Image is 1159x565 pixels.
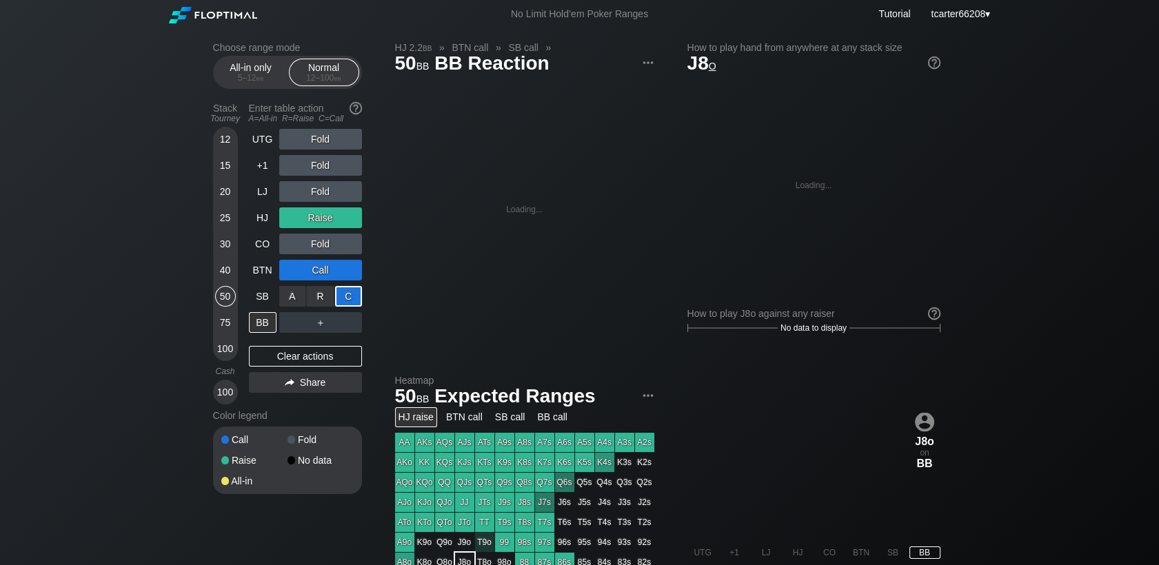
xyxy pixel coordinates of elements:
[348,101,363,116] img: help.32db89a4.svg
[249,181,276,202] div: LJ
[415,493,434,512] div: KJo
[435,453,454,472] div: KQs
[395,407,437,427] div: HJ raise
[215,382,236,402] div: 100
[393,386,432,409] span: 50
[495,513,514,532] div: T9s
[475,473,494,492] div: QTs
[575,513,594,532] div: T5s
[455,433,474,452] div: AJs
[515,453,534,472] div: K8s
[909,546,940,559] div: BB
[455,453,474,472] div: KJs
[215,129,236,150] div: 12
[535,533,554,552] div: 97s
[279,234,362,254] div: Fold
[495,473,514,492] div: Q9s
[208,367,243,376] div: Cash
[641,55,656,70] img: ellipsis.fd386fe8.svg
[909,435,940,447] div: J8o
[635,513,654,532] div: T2s
[615,493,634,512] div: J3s
[432,42,452,53] span: »
[435,513,454,532] div: QTo
[535,453,554,472] div: K7s
[249,346,362,367] div: Clear actions
[555,493,574,512] div: J6s
[395,375,654,386] h2: Heatmap
[249,234,276,254] div: CO
[249,114,362,123] div: A=All-in R=Raise C=Call
[249,129,276,150] div: UTG
[915,412,934,431] img: icon-avatar.b40e07d9.svg
[595,433,614,452] div: A4s
[423,42,432,53] span: bb
[495,533,514,552] div: 99
[215,286,236,307] div: 50
[928,6,992,21] div: ▾
[435,473,454,492] div: QQ
[931,8,986,19] span: tcarter66208
[395,533,414,552] div: A9o
[215,207,236,228] div: 25
[495,433,514,452] div: A9s
[555,533,574,552] div: 96s
[555,473,574,492] div: Q6s
[575,533,594,552] div: 95s
[455,513,474,532] div: JTo
[780,323,847,333] span: No data to display
[279,155,362,176] div: Fold
[515,533,534,552] div: 98s
[393,53,432,76] span: 50
[506,205,543,214] div: Loading...
[222,73,280,83] div: 5 – 12
[435,533,454,552] div: Q9o
[395,453,414,472] div: AKo
[595,453,614,472] div: K4s
[687,42,940,53] h2: How to play hand from anywhere at any stack size
[249,286,276,307] div: SB
[783,546,814,559] div: HJ
[249,312,276,333] div: BB
[475,533,494,552] div: T9o
[415,453,434,472] div: KK
[219,59,283,85] div: All-in only
[495,493,514,512] div: J9s
[415,533,434,552] div: K9o
[288,455,354,465] div: No data
[450,41,490,54] span: BTN call
[535,513,554,532] div: T7s
[538,42,558,53] span: »
[687,546,718,559] div: UTG
[475,453,494,472] div: KTs
[475,433,494,452] div: ATs
[215,312,236,333] div: 75
[249,260,276,280] div: BTN
[814,546,845,559] div: CO
[635,453,654,472] div: K2s
[215,260,236,280] div: 40
[535,473,554,492] div: Q7s
[709,57,716,72] span: o
[307,286,334,307] div: R
[292,59,356,85] div: Normal
[615,513,634,532] div: T3s
[295,73,353,83] div: 12 – 100
[506,41,541,54] span: SB call
[555,453,574,472] div: K6s
[615,533,634,552] div: 93s
[909,457,940,469] div: BB
[249,155,276,176] div: +1
[215,234,236,254] div: 30
[395,493,414,512] div: AJo
[635,433,654,452] div: A2s
[635,533,654,552] div: 92s
[878,8,910,19] a: Tutorial
[221,435,288,444] div: Call
[285,379,294,387] img: share.864f2f62.svg
[415,473,434,492] div: KQo
[687,52,716,74] span: J8
[515,433,534,452] div: A8s
[595,473,614,492] div: Q4s
[279,260,362,280] div: Call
